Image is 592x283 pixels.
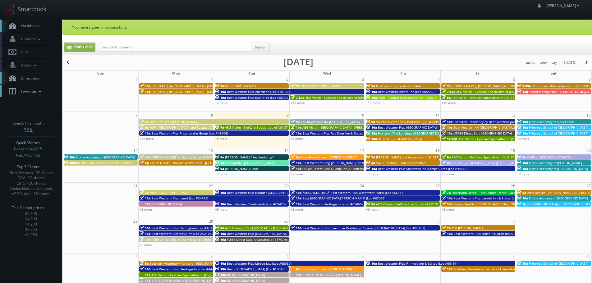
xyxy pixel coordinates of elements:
[149,125,216,130] span: HGV - [GEOGRAPHIC_DATA] and Racquet Club
[588,76,591,83] span: 6
[442,196,452,200] span: 10a
[302,226,425,230] span: Best Western Plus Executive Residency Phoenix [GEOGRAPHIC_DATA] (Loc #03167)
[18,36,42,42] span: Contacts
[562,59,578,66] button: [DATE]
[442,137,457,141] span: 12:30p
[586,147,591,154] span: 20
[133,147,138,154] span: 14
[378,261,457,266] span: Best Western Plus Fillmore Inn & Suites (Loc #06191)
[442,125,452,130] span: 10a
[442,226,451,230] span: 7a
[301,155,357,159] span: Rack Room Shoes - [STREET_ADDRESS]
[442,95,451,100] span: 8a
[151,202,182,206] span: [GEOGRAPHIC_DATA]
[376,120,478,124] span: Southern Veterinary Partners - [GEOGRAPHIC_DATA][PERSON_NAME]
[510,112,516,118] span: 12
[227,89,290,94] span: Best Western Plus Aberdeen (Loc #48177)
[442,202,452,206] span: 10a
[376,84,421,88] span: Eva-Last - Highlands Golf Club
[517,261,528,266] span: 10a
[210,76,214,83] span: 1
[291,131,301,135] span: 10a
[376,161,426,165] span: Smile Doctors - Hall Orthodontics
[529,120,574,124] span: Kiddie Academy of New Lenox
[517,89,528,94] span: 12p
[140,84,151,88] span: 10p
[18,62,38,68] span: Admin
[512,76,516,83] span: 5
[442,101,456,105] a: +19 more
[135,112,138,118] span: 7
[291,196,301,200] span: 10a
[517,190,526,195] span: 9a
[5,5,15,15] img: smartbook-logo.png
[208,218,214,225] span: 29
[376,202,559,206] span: AEG Vision - EyeCare Specialties of [US_STATE] – Drs. [PERSON_NAME] and [PERSON_NAME]-Ost and Ass...
[453,196,531,200] span: Best Western Plus Laredo Inn & Suites (Loc #44702)
[546,3,581,8] span: [PERSON_NAME]
[135,253,138,260] span: 5
[452,226,483,230] span: MSI [PERSON_NAME]
[510,147,516,154] span: 19
[359,112,365,118] span: 10
[14,146,42,152] span: Gross: $249,215
[227,190,319,195] span: Best Western Plus Boulder [GEOGRAPHIC_DATA] (Loc #06179)
[378,125,457,130] span: Best Western Plus [GEOGRAPHIC_DATA] (Loc #64008)
[291,125,301,130] span: 10a
[291,101,305,105] a: +11 more
[215,190,226,195] span: 10a
[151,273,262,277] span: AEG Vision - EyeCare Specialties of [US_STATE] – [PERSON_NAME] EyeCare
[453,125,527,130] span: ScionHealth - KH [GEOGRAPHIC_DATA][US_STATE]
[551,71,557,76] span: Sat
[64,155,75,159] span: 10a
[151,231,213,236] span: Best Western Sicamous Inn (Loc #62108)
[302,125,409,130] span: AEG Vision - [GEOGRAPHIC_DATA] - [PERSON_NAME][GEOGRAPHIC_DATA]
[359,147,365,154] span: 17
[323,71,331,76] span: Wed
[517,120,528,124] span: 10a
[140,267,150,271] span: 10a
[283,59,313,65] h2: [DATE]
[286,112,289,118] span: 9
[140,237,150,242] span: 10a
[366,131,377,135] span: 10a
[366,89,377,94] span: 10a
[399,71,406,76] span: Thu
[215,273,226,277] span: 10a
[140,278,150,283] span: 11a
[442,155,451,159] span: 9a
[215,237,226,242] span: 10a
[18,23,40,29] span: Dashboard
[140,136,154,141] a: +14 more
[527,155,571,159] span: Cirillas - [GEOGRAPHIC_DATA]
[133,76,138,83] span: 31
[64,161,80,165] span: 10:30a
[366,95,377,100] span: 10a
[151,226,217,230] span: Best Western Plus Bellingham (Loc #48188)
[517,196,528,200] span: 10a
[586,253,591,260] span: 11
[140,261,149,266] span: 8a
[452,95,557,100] span: AEG Vision - EyeCare Specialties of [US_STATE] - Carolina Family Vision
[453,267,577,271] span: Southern Veterinary Partners - Livewell Animal Urgent Care of [GEOGRAPHIC_DATA]
[227,237,320,242] span: FLF39 Direct Sale Alluxsuites at 1876, Ascend Hotel Collection
[366,172,379,176] a: +7 more
[215,207,227,212] a: +5 more
[225,226,324,230] span: AEG Vision - ECS of [US_STATE] - [US_STATE] Valley Family Eye Care
[437,76,440,83] span: 4
[366,137,377,141] span: 10a
[524,59,538,66] button: month
[302,190,404,195] span: *RESCHEDULING* Best Western Plus Waterfront Hotel (Loc #66117)
[151,131,228,135] span: Best Western Plus Plaza by the Green (Loc #48106)
[286,76,289,83] span: 2
[80,161,133,165] span: HGV - Beachwoods Partial Reshoot
[291,167,301,171] span: 10a
[302,202,363,206] span: Best Western Heritage Inn (Loc #05465)
[140,196,150,200] span: 10a
[291,172,303,176] a: +7 more
[452,161,526,165] span: Cirillas - [GEOGRAPHIC_DATA] ([STREET_ADDRESS])
[215,278,226,283] span: 10a
[302,167,379,171] span: CNB04 Direct Sale Quality Inn & Conference Center
[149,261,227,266] span: Southern Veterinary Partners - [GEOGRAPHIC_DATA]
[366,101,380,105] a: +11 more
